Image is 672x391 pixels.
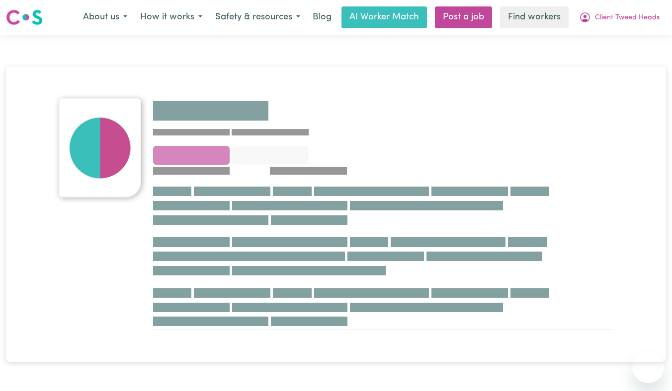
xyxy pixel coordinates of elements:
[6,6,43,29] a: Careseekers logo
[134,7,209,28] button: How it works
[632,351,664,383] iframe: Button to launch messaging window
[595,12,660,23] span: Client Tweed Heads
[341,6,427,28] a: AI Worker Match
[573,7,666,28] button: My Account
[6,8,43,26] img: Careseekers logo
[307,6,337,28] a: Blog
[209,7,307,28] button: Safety & resources
[77,7,134,28] button: About us
[500,6,569,28] a: Find workers
[435,6,492,28] a: Post a job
